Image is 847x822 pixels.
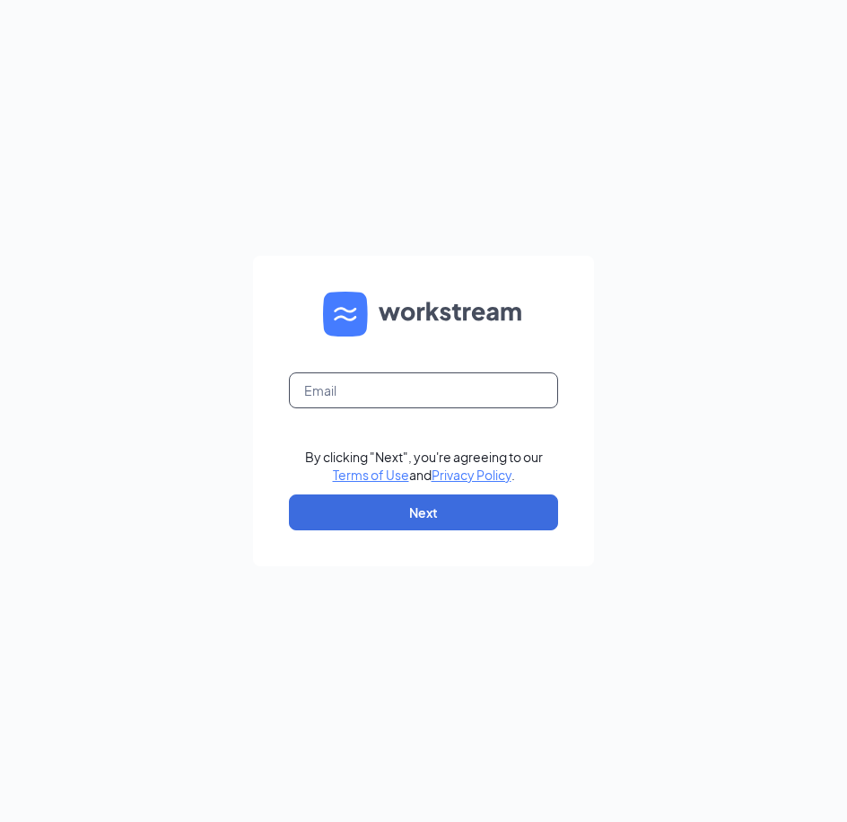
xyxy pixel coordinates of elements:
[323,292,524,337] img: WS logo and Workstream text
[289,372,558,408] input: Email
[432,467,511,483] a: Privacy Policy
[305,448,543,484] div: By clicking "Next", you're agreeing to our and .
[289,494,558,530] button: Next
[333,467,409,483] a: Terms of Use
